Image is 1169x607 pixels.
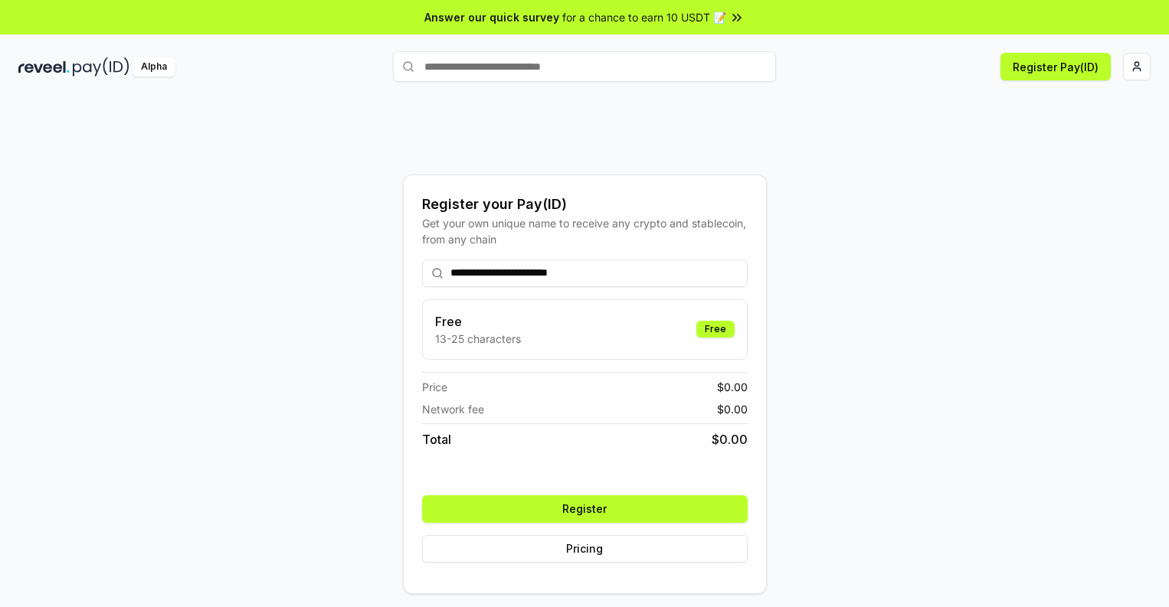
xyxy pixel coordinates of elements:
[422,379,447,395] span: Price
[18,57,70,77] img: reveel_dark
[422,535,748,563] button: Pricing
[422,401,484,417] span: Network fee
[562,9,726,25] span: for a chance to earn 10 USDT 📝
[1000,53,1111,80] button: Register Pay(ID)
[73,57,129,77] img: pay_id
[717,379,748,395] span: $ 0.00
[435,312,521,331] h3: Free
[422,430,451,449] span: Total
[712,430,748,449] span: $ 0.00
[422,495,748,523] button: Register
[133,57,175,77] div: Alpha
[422,215,748,247] div: Get your own unique name to receive any crypto and stablecoin, from any chain
[717,401,748,417] span: $ 0.00
[424,9,559,25] span: Answer our quick survey
[422,194,748,215] div: Register your Pay(ID)
[696,321,735,338] div: Free
[435,331,521,347] p: 13-25 characters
